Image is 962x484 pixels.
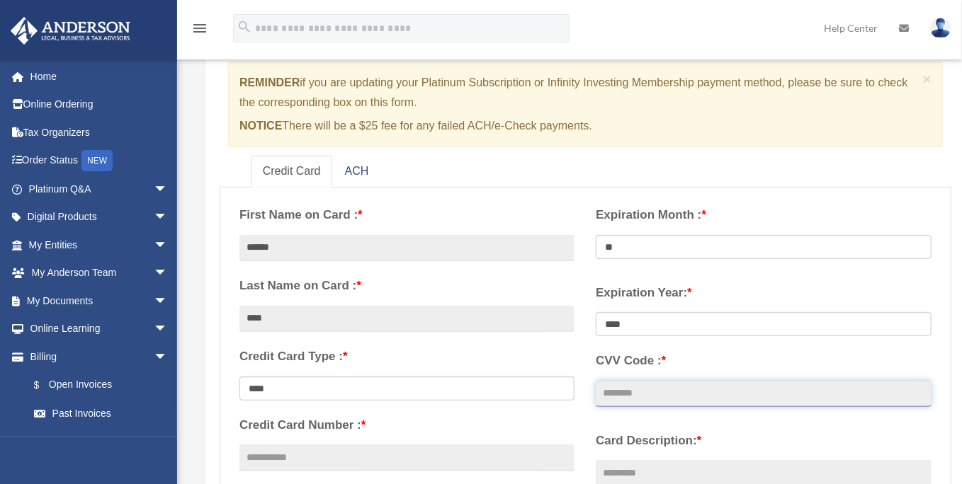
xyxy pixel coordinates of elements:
label: Card Description: [596,430,931,451]
a: $Open Invoices [20,371,189,400]
i: search [237,19,252,35]
a: Home [10,62,189,91]
a: Billingarrow_drop_down [10,342,189,371]
span: arrow_drop_down [154,203,182,232]
span: arrow_drop_down [154,175,182,204]
i: menu [191,20,208,37]
a: menu [191,25,208,37]
a: My Anderson Teamarrow_drop_down [10,259,189,287]
img: User Pic [930,18,951,38]
label: Expiration Month : [596,204,931,226]
label: Credit Card Type : [239,346,575,367]
label: Last Name on Card : [239,275,575,296]
a: My Documentsarrow_drop_down [10,287,189,315]
span: arrow_drop_down [154,315,182,344]
p: There will be a $25 fee for any failed ACH/e-Check payments. [239,116,917,136]
a: Online Ordering [10,91,189,119]
div: NEW [81,150,113,171]
label: Expiration Year: [596,282,931,304]
div: if you are updating your Platinum Subscription or Infinity Investing Membership payment method, p... [228,62,943,147]
a: Order StatusNEW [10,146,189,175]
a: Platinum Q&Aarrow_drop_down [10,175,189,203]
a: Past Invoices [20,399,189,427]
span: arrow_drop_down [154,231,182,260]
a: Manage Payments [20,427,182,456]
span: arrow_drop_down [154,259,182,288]
span: × [923,71,932,87]
a: Online Learningarrow_drop_down [10,315,189,343]
a: ACH [334,156,380,188]
label: First Name on Card : [239,204,575,226]
label: Credit Card Number : [239,415,575,436]
a: Digital Productsarrow_drop_down [10,203,189,231]
span: arrow_drop_down [154,287,182,316]
a: Credit Card [251,156,332,188]
img: Anderson Advisors Platinum Portal [6,17,135,45]
span: $ [42,376,49,394]
strong: NOTICE [239,120,282,132]
a: Tax Organizers [10,118,189,146]
span: arrow_drop_down [154,342,182,371]
strong: REMINDER [239,76,300,88]
a: My Entitiesarrow_drop_down [10,231,189,259]
label: CVV Code : [596,350,931,371]
button: Close [923,71,932,86]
